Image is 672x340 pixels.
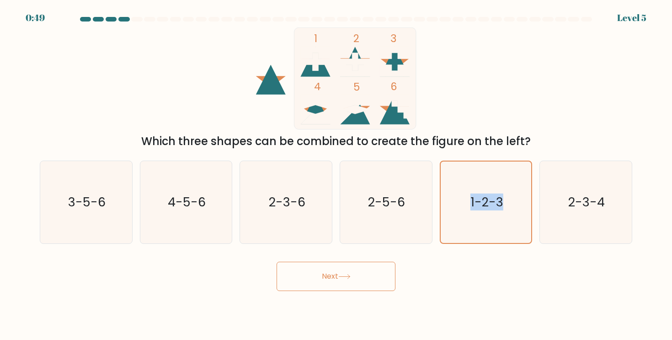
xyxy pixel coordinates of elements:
[390,79,397,94] tspan: 6
[45,133,627,150] div: Which three shapes can be combined to create the figure on the left?
[26,11,45,25] div: 0:49
[390,31,397,46] tspan: 3
[368,194,405,210] text: 2-5-6
[314,31,317,46] tspan: 1
[617,11,646,25] div: Level 5
[314,79,321,94] tspan: 4
[353,80,360,94] tspan: 5
[353,31,359,46] tspan: 2
[568,194,605,210] text: 2-3-4
[168,194,206,210] text: 4-5-6
[268,194,305,210] text: 2-3-6
[277,262,395,291] button: Next
[68,194,106,210] text: 3-5-6
[470,194,503,210] text: 1-2-3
